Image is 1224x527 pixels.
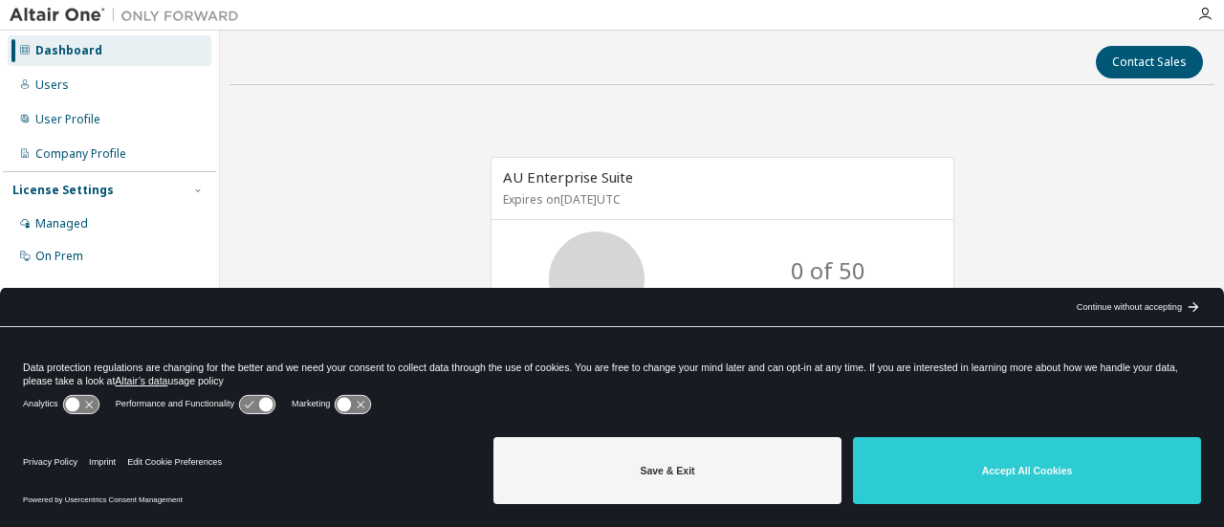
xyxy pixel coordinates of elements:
[791,254,865,287] p: 0 of 50
[12,183,114,198] div: License Settings
[35,216,88,231] div: Managed
[10,6,249,25] img: Altair One
[35,43,102,58] div: Dashboard
[35,249,83,264] div: On Prem
[35,77,69,93] div: Users
[35,146,126,162] div: Company Profile
[503,167,633,187] span: AU Enterprise Suite
[35,112,100,127] div: User Profile
[1096,46,1203,78] button: Contact Sales
[503,191,937,208] p: Expires on [DATE] UTC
